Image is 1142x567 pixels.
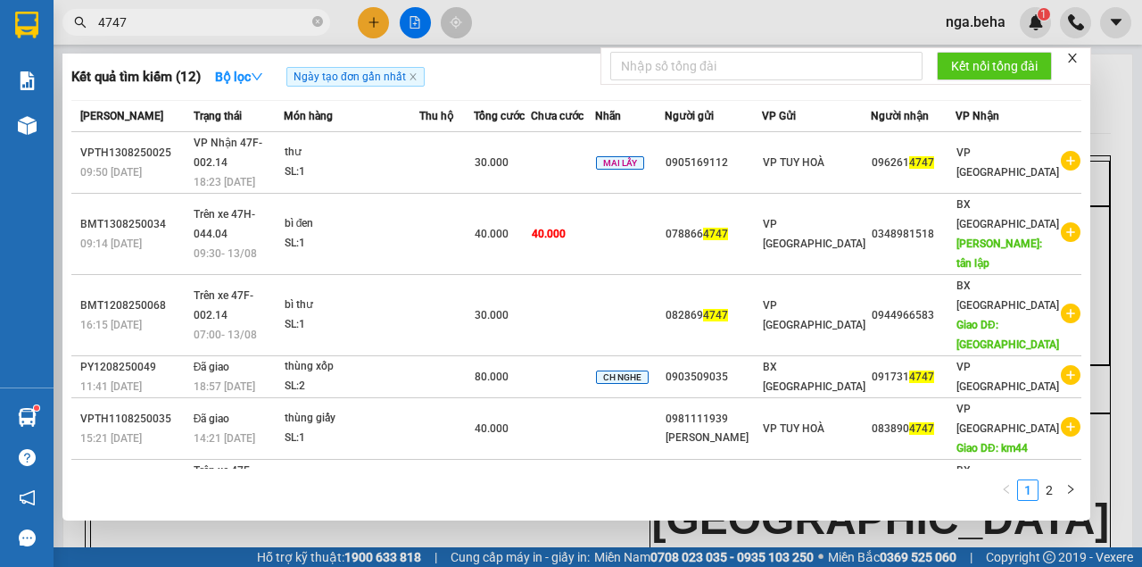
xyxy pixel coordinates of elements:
[251,71,263,83] span: down
[194,464,253,496] span: Trên xe 47F-002.14
[595,110,621,122] span: Nhãn
[18,71,37,90] img: solution-icon
[871,110,929,122] span: Người nhận
[74,16,87,29] span: search
[34,405,39,411] sup: 1
[194,432,255,445] span: 14:21 [DATE]
[1065,484,1076,495] span: right
[665,110,714,122] span: Người gửi
[763,422,824,435] span: VP TUY HOÀ
[1039,480,1059,500] a: 2
[80,144,188,163] div: VPTH1308250025
[596,371,649,384] span: CH NGHE
[1061,417,1080,437] span: plus-circle
[956,403,1059,435] span: VP [GEOGRAPHIC_DATA]
[872,368,955,387] div: 091731
[909,422,934,435] span: 4747
[1066,52,1079,64] span: close
[285,143,418,163] div: thư
[666,368,761,387] div: 0903509035
[285,163,418,182] div: SL: 1
[703,228,728,240] span: 4747
[763,156,824,169] span: VP TUY HOÀ
[956,361,1059,393] span: VP [GEOGRAPHIC_DATA]
[1017,479,1039,501] li: 1
[1060,479,1081,501] button: right
[475,156,509,169] span: 30.000
[872,225,955,244] div: 0348981518
[80,432,142,445] span: 15:21 [DATE]
[194,208,255,240] span: Trên xe 47H-044.04
[956,146,1059,179] span: VP [GEOGRAPHIC_DATA]
[1061,365,1080,385] span: plus-circle
[80,380,142,393] span: 11:41 [DATE]
[666,225,761,244] div: 078866
[703,309,728,321] span: 4747
[285,377,418,396] div: SL: 2
[80,110,163,122] span: [PERSON_NAME]
[215,70,263,84] strong: Bộ lọc
[19,489,36,506] span: notification
[98,13,309,32] input: Tìm tên, số ĐT hoặc mã đơn
[475,228,509,240] span: 40.000
[194,247,257,260] span: 09:30 - 13/08
[956,442,1028,454] span: Giao DĐ: km44
[285,409,418,429] div: thùng giấy
[532,228,566,240] span: 40.000
[285,429,418,448] div: SL: 1
[80,410,188,429] div: VPTH1108250035
[194,413,230,425] span: Đã giao
[194,329,257,341] span: 07:00 - 13/08
[409,72,418,81] span: close
[80,296,188,315] div: BMT1208250068
[1061,222,1080,242] span: plus-circle
[666,429,761,447] div: [PERSON_NAME]
[763,299,865,331] span: VP [GEOGRAPHIC_DATA]
[666,306,761,325] div: 082869
[194,361,230,373] span: Đã giao
[1018,480,1038,500] a: 1
[286,67,425,87] span: Ngày tạo đơn gần nhất
[872,154,955,172] div: 096261
[762,110,796,122] span: VP Gửi
[1060,479,1081,501] li: Next Page
[596,156,644,170] span: MAI LẤY
[475,309,509,321] span: 30.000
[80,215,188,234] div: BMT1308250034
[201,63,277,91] button: Bộ lọcdown
[285,214,418,234] div: bì đen
[285,357,418,377] div: thùng xốp
[285,296,418,315] div: bì thư
[872,306,955,325] div: 0944966583
[285,234,418,254] div: SL: 1
[956,464,1059,496] span: BX [GEOGRAPHIC_DATA]
[909,156,934,169] span: 4747
[531,110,583,122] span: Chưa cước
[937,52,1052,80] button: Kết nối tổng đài
[872,420,955,438] div: 083890
[19,529,36,546] span: message
[1039,479,1060,501] li: 2
[71,68,201,87] h3: Kết quả tìm kiếm ( 12 )
[194,176,255,188] span: 18:23 [DATE]
[956,319,1059,351] span: Giao DĐ: [GEOGRAPHIC_DATA]
[996,479,1017,501] li: Previous Page
[956,238,1042,270] span: [PERSON_NAME]: tân lập
[194,289,253,321] span: Trên xe 47F-002.14
[194,110,242,122] span: Trạng thái
[312,14,323,31] span: close-circle
[956,198,1059,230] span: BX [GEOGRAPHIC_DATA]
[18,116,37,135] img: warehouse-icon
[475,422,509,435] span: 40.000
[80,166,142,179] span: 09:50 [DATE]
[80,319,142,331] span: 16:15 [DATE]
[956,279,1059,312] span: BX [GEOGRAPHIC_DATA]
[666,410,761,429] div: 0981111939
[1061,151,1080,171] span: plus-circle
[610,52,923,80] input: Nhập số tổng đài
[419,110,453,122] span: Thu hộ
[19,449,36,466] span: question-circle
[284,110,333,122] span: Món hàng
[80,358,188,377] div: PY1208250049
[996,479,1017,501] button: left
